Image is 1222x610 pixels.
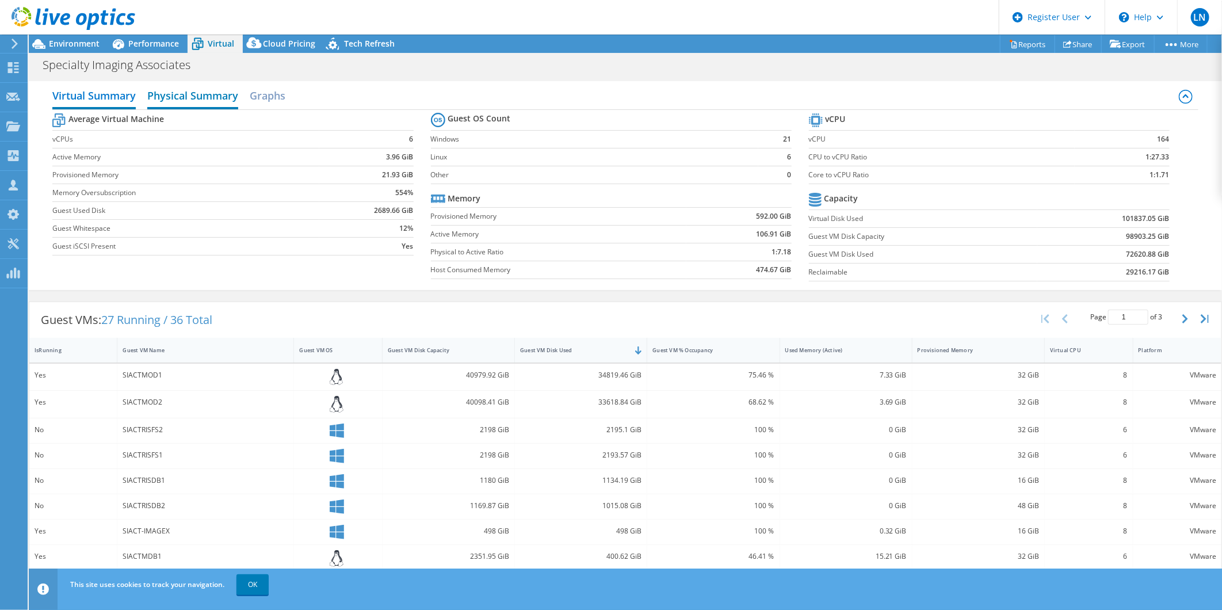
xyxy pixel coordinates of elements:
[37,59,208,71] h1: Specialty Imaging Associates
[1191,8,1209,26] span: LN
[388,424,509,436] div: 2198 GiB
[1050,474,1127,487] div: 8
[757,211,792,222] b: 592.00 GiB
[1158,312,1162,322] span: 3
[52,223,319,234] label: Guest Whitespace
[1154,35,1208,53] a: More
[1090,310,1162,325] span: Page of
[652,424,774,436] div: 100 %
[757,228,792,240] b: 106.91 GiB
[520,474,641,487] div: 1134.19 GiB
[785,424,907,436] div: 0 GiB
[520,396,641,409] div: 33618.84 GiB
[1139,550,1216,563] div: VMware
[35,449,112,462] div: No
[1139,449,1216,462] div: VMware
[652,500,774,512] div: 100 %
[388,449,509,462] div: 2198 GiB
[29,302,224,338] div: Guest VMs:
[1050,369,1127,382] div: 8
[52,84,136,109] h2: Virtual Summary
[1146,151,1170,163] b: 1:27.33
[299,346,362,354] div: Guest VM OS
[809,249,1038,260] label: Guest VM Disk Used
[1126,249,1170,260] b: 72620.88 GiB
[263,38,315,49] span: Cloud Pricing
[772,246,792,258] b: 1:7.18
[431,246,687,258] label: Physical to Active Ratio
[52,134,319,145] label: vCPUs
[396,187,414,199] b: 554%
[387,151,414,163] b: 3.96 GiB
[1050,424,1127,436] div: 6
[101,312,212,327] span: 27 Running / 36 Total
[1139,396,1216,409] div: VMware
[123,369,288,382] div: SIACTMOD1
[35,369,112,382] div: Yes
[448,193,481,204] b: Memory
[1050,396,1127,409] div: 8
[123,396,288,409] div: SIACTMOD2
[49,38,100,49] span: Environment
[1108,310,1148,325] input: jump to page
[918,346,1025,354] div: Provisioned Memory
[52,169,319,181] label: Provisioned Memory
[123,424,288,436] div: SIACTRISFS2
[1050,346,1113,354] div: Virtual CPU
[918,550,1039,563] div: 32 GiB
[1139,525,1216,537] div: VMware
[1000,35,1055,53] a: Reports
[520,369,641,382] div: 34819.46 GiB
[1126,231,1170,242] b: 98903.25 GiB
[68,113,164,125] b: Average Virtual Machine
[123,525,288,537] div: SIACT-IMAGEX
[410,134,414,145] b: 6
[520,424,641,436] div: 2195.1 GiB
[448,113,511,124] b: Guest OS Count
[431,211,687,222] label: Provisioned Memory
[824,193,858,204] b: Capacity
[147,84,238,109] h2: Physical Summary
[785,500,907,512] div: 0 GiB
[35,396,112,409] div: Yes
[375,205,414,216] b: 2689.66 GiB
[431,151,759,163] label: Linux
[918,424,1039,436] div: 32 GiB
[400,223,414,234] b: 12%
[431,134,759,145] label: Windows
[785,396,907,409] div: 3.69 GiB
[652,346,760,354] div: Guest VM % Occupancy
[35,346,98,354] div: IsRunning
[123,550,288,563] div: SIACTMDB1
[1119,12,1129,22] svg: \n
[52,205,319,216] label: Guest Used Disk
[1139,474,1216,487] div: VMware
[520,500,641,512] div: 1015.08 GiB
[1139,500,1216,512] div: VMware
[918,369,1039,382] div: 32 GiB
[388,346,495,354] div: Guest VM Disk Capacity
[652,396,774,409] div: 68.62 %
[250,84,285,107] h2: Graphs
[785,474,907,487] div: 0 GiB
[431,264,687,276] label: Host Consumed Memory
[35,500,112,512] div: No
[785,369,907,382] div: 7.33 GiB
[520,346,628,354] div: Guest VM Disk Used
[123,346,274,354] div: Guest VM Name
[826,113,846,125] b: vCPU
[784,134,792,145] b: 21
[1139,424,1216,436] div: VMware
[918,474,1039,487] div: 16 GiB
[1122,213,1170,224] b: 101837.05 GiB
[809,134,1075,145] label: vCPU
[123,500,288,512] div: SIACTRISDB2
[652,369,774,382] div: 75.46 %
[785,550,907,563] div: 15.21 GiB
[520,525,641,537] div: 498 GiB
[652,525,774,537] div: 100 %
[809,213,1038,224] label: Virtual Disk Used
[785,449,907,462] div: 0 GiB
[918,449,1039,462] div: 32 GiB
[652,474,774,487] div: 100 %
